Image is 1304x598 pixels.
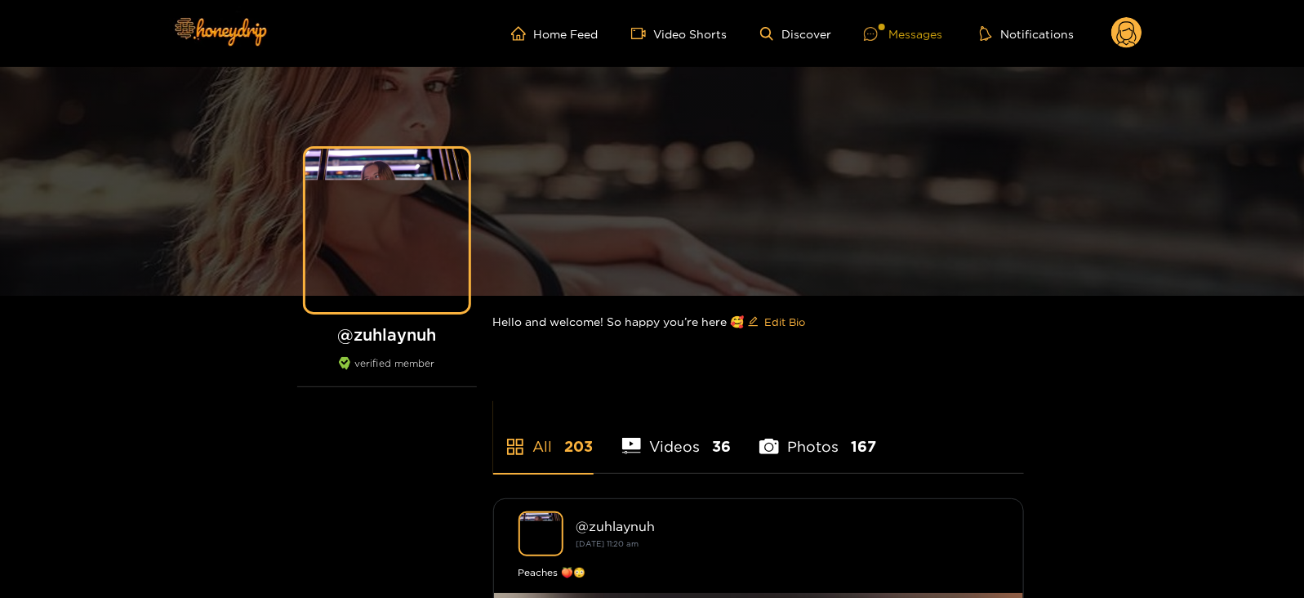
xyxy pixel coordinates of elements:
[712,436,731,457] span: 36
[851,436,876,457] span: 167
[511,26,599,41] a: Home Feed
[622,399,732,473] li: Videos
[748,316,759,328] span: edit
[765,314,806,330] span: Edit Bio
[760,27,831,41] a: Discover
[759,399,876,473] li: Photos
[297,357,477,387] div: verified member
[745,309,809,335] button: editEdit Bio
[493,296,1024,348] div: Hello and welcome! So happy you’re here 🥰
[565,436,594,457] span: 203
[511,26,534,41] span: home
[631,26,728,41] a: Video Shorts
[297,324,477,345] h1: @ zuhlaynuh
[975,25,1079,42] button: Notifications
[631,26,654,41] span: video-camera
[864,25,942,43] div: Messages
[576,539,639,548] small: [DATE] 11:20 am
[518,511,563,556] img: zuhlaynuh
[505,437,525,457] span: appstore
[518,565,999,581] div: Peaches 🍑😳
[576,519,999,533] div: @ zuhlaynuh
[493,399,594,473] li: All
